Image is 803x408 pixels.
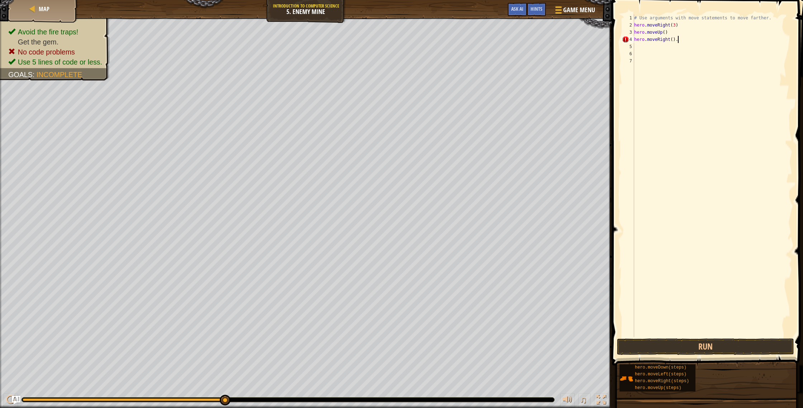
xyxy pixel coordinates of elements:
span: Get the gem. [18,38,58,46]
li: No code problems [8,47,102,57]
li: Get the gem. [8,37,102,47]
a: Map [37,5,49,13]
span: Hints [531,5,542,12]
li: Use 5 lines of code or less. [8,57,102,67]
span: : [33,71,37,79]
span: Goals [8,71,33,79]
button: Run [617,338,794,355]
span: Avoid the fire traps! [18,28,79,36]
button: Adjust volume [560,393,575,408]
li: Avoid the fire traps! [8,27,102,37]
span: Incomplete [37,71,82,79]
span: Game Menu [563,5,595,15]
div: 7 [622,57,634,65]
div: 1 [622,14,634,22]
button: ♫ [578,393,590,408]
span: hero.moveDown(steps) [635,365,686,370]
span: Map [39,5,49,13]
div: 5 [622,43,634,50]
div: 4 [622,36,634,43]
span: Use 5 lines of code or less. [18,58,102,66]
img: portrait.png [619,372,633,385]
span: ♫ [580,394,587,405]
span: No code problems [18,48,75,56]
span: hero.moveUp(steps) [635,385,681,390]
button: Toggle fullscreen [594,393,608,408]
button: Ask AI [12,396,20,404]
div: 2 [622,22,634,29]
button: ⌘ + P: Play [4,393,18,408]
span: hero.moveRight(steps) [635,379,689,384]
span: Ask AI [511,5,523,12]
div: 6 [622,50,634,57]
button: Game Menu [550,3,599,20]
span: hero.moveLeft(steps) [635,372,686,377]
button: Ask AI [508,3,527,16]
div: 3 [622,29,634,36]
